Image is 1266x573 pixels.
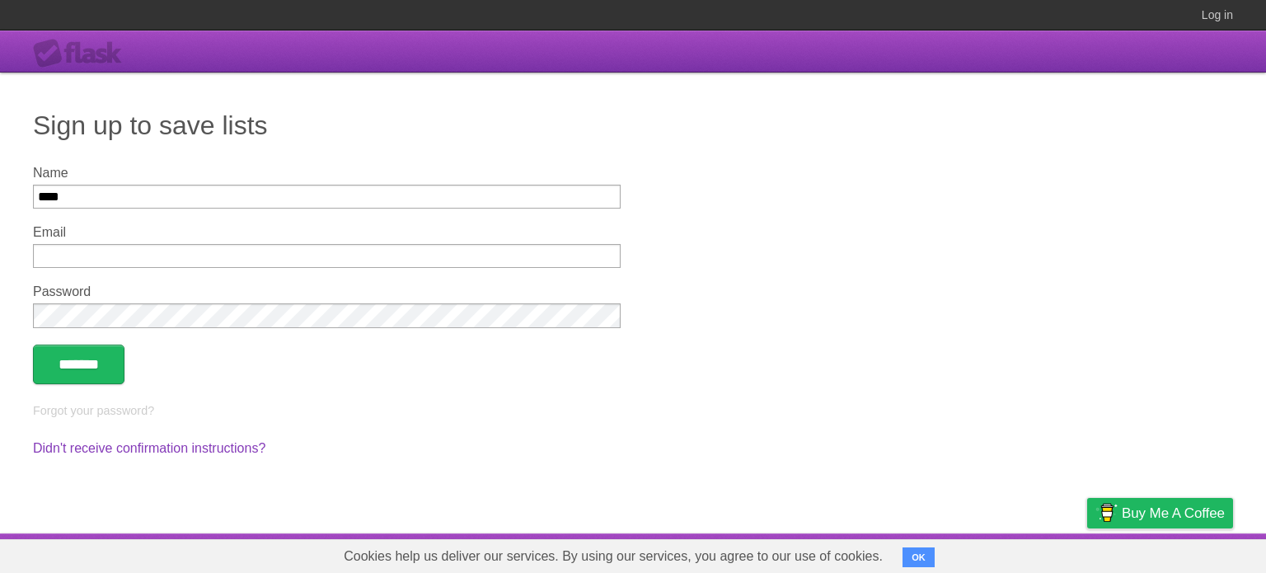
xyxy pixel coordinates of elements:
[33,441,265,455] a: Didn't receive confirmation instructions?
[868,538,903,569] a: About
[922,538,989,569] a: Developers
[33,39,132,68] div: Flask
[1129,538,1233,569] a: Suggest a feature
[33,284,621,299] label: Password
[903,547,935,567] button: OK
[1087,498,1233,528] a: Buy me a coffee
[33,166,621,181] label: Name
[33,106,1233,145] h1: Sign up to save lists
[33,225,621,240] label: Email
[1010,538,1046,569] a: Terms
[1122,499,1225,528] span: Buy me a coffee
[1066,538,1109,569] a: Privacy
[1095,499,1118,527] img: Buy me a coffee
[33,404,154,417] a: Forgot your password?
[327,540,899,573] span: Cookies help us deliver our services. By using our services, you agree to our use of cookies.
